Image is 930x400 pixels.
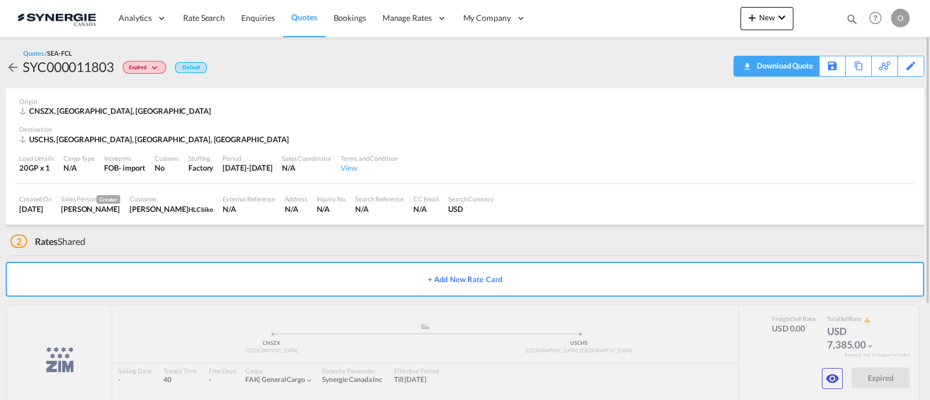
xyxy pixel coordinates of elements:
div: N/A [413,204,439,214]
div: O [891,9,910,27]
div: N/A [285,204,307,214]
div: Customer [130,194,213,203]
div: Address [285,194,307,203]
div: Load Details [19,154,54,163]
div: Change Status Here [123,61,166,74]
div: N/A [223,204,276,214]
div: - import [119,163,145,173]
button: + Add New Rate Card [6,262,924,297]
div: Created On [19,194,52,203]
div: Inquiry No. [317,194,346,203]
div: Period [223,154,273,163]
span: Manage Rates [382,12,432,24]
div: Sales Coordinator [282,154,331,163]
div: View [341,163,397,173]
div: icon-magnify [846,13,859,30]
div: Hala Laalj [130,204,213,214]
div: Default [175,62,207,73]
span: Quotes [291,12,317,22]
md-icon: icon-plus 400-fg [745,10,759,24]
div: USCHS, Charleston, SC, Asia Pacific [19,134,292,145]
div: Save As Template [820,56,845,76]
div: Customs [155,154,179,163]
span: Expired [129,64,149,75]
div: Download Quote [740,56,813,75]
span: Analytics [119,12,152,24]
div: Sales Person [61,194,120,204]
div: N/A [355,204,403,214]
div: 20GP x 1 [19,163,54,173]
span: New [745,13,789,22]
div: FOB [104,163,119,173]
div: Factory Stuffing [188,163,213,173]
div: Rosa Ho [61,204,120,214]
div: Search Currency [448,194,494,203]
div: Search Reference [355,194,403,203]
div: Download Quote [754,56,813,75]
div: Origin [19,97,911,106]
div: Shared [10,235,85,248]
md-icon: icon-arrow-left [6,60,20,74]
md-icon: icon-magnify [846,13,859,26]
div: icon-arrow-left [6,57,23,76]
span: Bookings [334,13,366,23]
span: SEA-FCL [47,49,71,57]
div: Change Status Here [114,57,169,76]
div: No [155,163,179,173]
div: Quotes /SEA-FCL [23,49,72,57]
span: Enquiries [241,13,275,23]
md-icon: icon-download [740,58,754,67]
div: Terms and Condition [341,154,397,163]
button: icon-eye [822,368,843,389]
div: N/A [63,163,95,173]
span: Creator [96,195,120,204]
md-icon: icon-chevron-down [149,65,163,71]
div: USD [448,204,494,214]
div: External Reference [223,194,276,203]
div: 14 Jun 2025 [223,163,273,173]
span: My Company [463,12,511,24]
div: CNSZX, Shenzhen, Americas [19,106,214,116]
md-icon: icon-chevron-down [775,10,789,24]
div: Quote PDF is not available at this time [740,56,813,75]
div: Incoterms [104,154,145,163]
div: SYC000011803 [23,57,114,76]
div: CC Email [413,194,439,203]
div: N/A [282,163,331,173]
span: Rate Search [183,13,225,23]
span: CNSZX, [GEOGRAPHIC_DATA], [GEOGRAPHIC_DATA] [29,106,211,116]
button: icon-plus 400-fgNewicon-chevron-down [741,7,793,30]
span: Rates [35,236,58,247]
span: HLC bike [188,206,213,213]
span: Help [865,8,885,28]
div: Stuffing [188,154,213,163]
div: Help [865,8,891,29]
span: 2 [10,235,27,248]
div: N/A [317,204,346,214]
div: 28 May 2025 [19,204,52,214]
div: Destination [19,125,911,134]
md-icon: icon-eye [825,372,839,385]
img: 1f56c880d42311ef80fc7dca854c8e59.png [17,5,96,31]
div: Cargo Type [63,154,95,163]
